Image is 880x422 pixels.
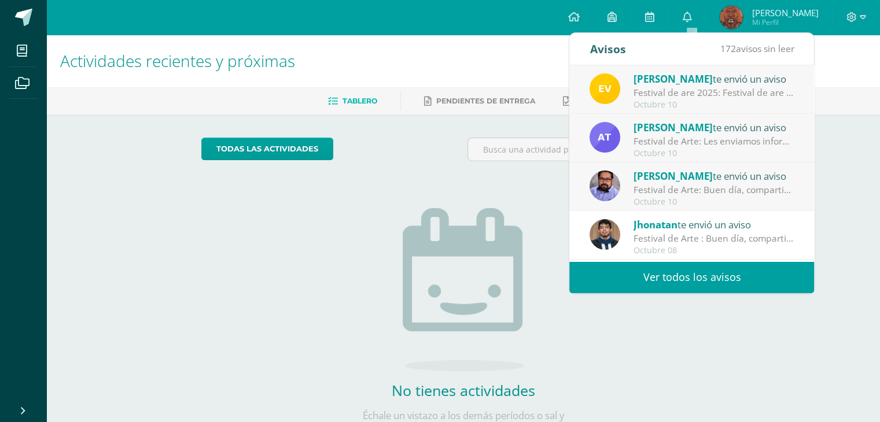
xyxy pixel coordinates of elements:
[634,169,713,183] span: [PERSON_NAME]
[436,97,535,105] span: Pendientes de entrega
[590,73,620,104] img: 383db5ddd486cfc25017fad405f5d727.png
[60,50,295,72] span: Actividades recientes y próximas
[590,33,625,65] div: Avisos
[634,120,794,135] div: te envió un aviso
[424,92,535,110] a: Pendientes de entrega
[468,138,724,161] input: Busca una actividad próxima aquí...
[343,97,377,105] span: Tablero
[348,380,579,400] h2: No tienes actividades
[590,171,620,201] img: fe2f5d220dae08f5bb59c8e1ae6aeac3.png
[201,138,333,160] a: todas las Actividades
[720,6,743,29] img: 9135f6be26e83e1656d24adf2032681a.png
[634,217,794,232] div: te envió un aviso
[720,42,794,55] span: avisos sin leer
[563,92,627,110] a: Entregadas
[590,122,620,153] img: e0d417c472ee790ef5578283e3430836.png
[634,232,794,245] div: Festival de Arte : Buen día, compartimos información importante sobre nuestro festival artístico....
[403,208,524,371] img: no_activities.png
[634,72,713,86] span: [PERSON_NAME]
[752,7,818,18] span: [PERSON_NAME]
[720,42,735,55] span: 172
[634,135,794,148] div: Festival de Arte: Les enviamos información importante para el festival de Arte
[634,149,794,158] div: Octubre 10
[634,183,794,197] div: Festival de Arte: Buen día, compartimos información importante sobre nuestro festival artístico. ...
[590,219,620,250] img: 1395cc2228810b8e70f48ddc66b3ae79.png
[634,71,794,86] div: te envió un aviso
[634,246,794,256] div: Octubre 08
[634,121,713,134] span: [PERSON_NAME]
[634,86,794,99] div: Festival de are 2025: Festival de are 2025
[569,261,814,293] a: Ver todos los avisos
[634,100,794,110] div: Octubre 10
[634,197,794,207] div: Octubre 10
[634,168,794,183] div: te envió un aviso
[752,17,818,27] span: Mi Perfil
[634,218,678,231] span: Jhonatan
[328,92,377,110] a: Tablero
